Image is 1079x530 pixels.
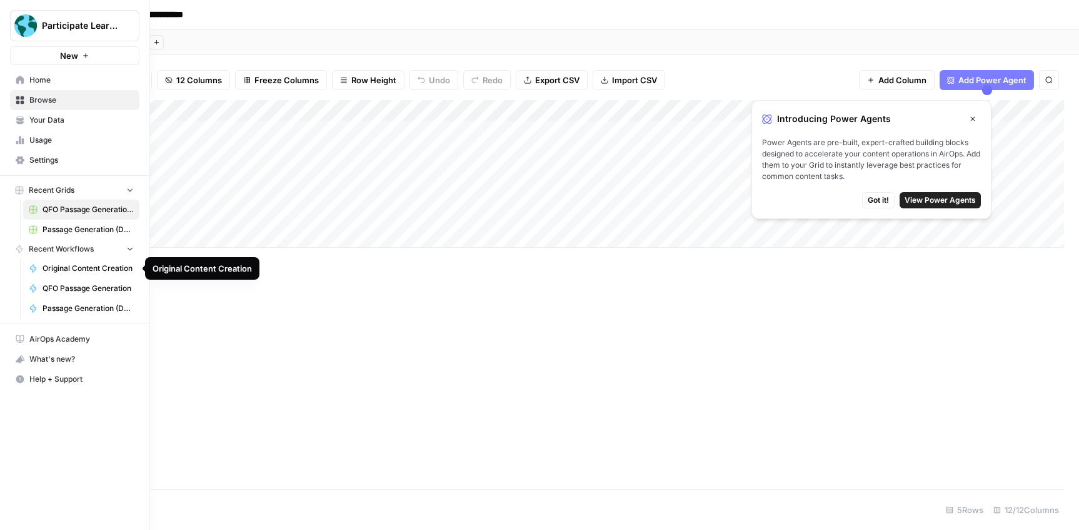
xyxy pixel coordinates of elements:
span: Row Height [351,74,396,86]
span: Participate Learning [42,19,118,32]
span: Usage [29,135,134,146]
span: Passage Generation (Deep Research) Grid [43,224,134,235]
button: Redo [463,70,511,90]
button: View Power Agents [900,192,981,208]
button: New [10,46,139,65]
span: Undo [429,74,450,86]
a: QFO Passage Generation Grid [23,200,139,220]
span: Add Power Agent [958,74,1026,86]
a: Passage Generation (Deep Research) Grid [23,220,139,240]
button: Import CSV [593,70,665,90]
a: Passage Generation (Deep Research) [23,298,139,319]
span: View Power Agents [905,195,976,206]
button: Row Height [332,70,404,90]
a: Usage [10,130,139,150]
span: Browse [29,94,134,106]
span: Freeze Columns [254,74,319,86]
button: Recent Grids [10,181,139,200]
button: Workspace: Participate Learning [10,10,139,41]
span: Passage Generation (Deep Research) [43,303,134,314]
a: Settings [10,150,139,170]
button: Help + Support [10,369,139,389]
a: Original Content Creation [23,258,139,278]
span: QFO Passage Generation Grid [43,204,134,215]
div: 12/12 Columns [988,500,1064,520]
a: AirOps Academy [10,329,139,349]
div: What's new? [11,350,139,369]
span: Add Column [878,74,926,86]
span: QFO Passage Generation [43,283,134,294]
a: QFO Passage Generation [23,278,139,298]
button: Add Power Agent [940,70,1034,90]
span: AirOps Academy [29,334,134,345]
button: Got it! [862,192,895,208]
span: Settings [29,155,134,166]
button: Add Column [859,70,935,90]
button: Undo [409,70,458,90]
div: Original Content Creation [153,262,252,275]
span: Home [29,74,134,86]
span: Recent Grids [29,185,74,196]
button: Export CSV [516,70,588,90]
div: Introducing Power Agents [762,111,981,127]
span: Export CSV [535,74,580,86]
span: Your Data [29,115,134,126]
span: Recent Workflows [29,243,94,255]
div: 5 Rows [941,500,988,520]
span: Original Content Creation [43,263,134,274]
button: 12 Columns [157,70,230,90]
button: What's new? [10,349,139,369]
span: Got it! [868,195,889,206]
span: Import CSV [612,74,657,86]
a: Browse [10,90,139,110]
a: Home [10,70,139,90]
img: Participate Learning Logo [14,14,37,37]
a: Your Data [10,110,139,130]
span: Power Agents are pre-built, expert-crafted building blocks designed to accelerate your content op... [762,137,981,182]
span: Redo [483,74,503,86]
button: Recent Workflows [10,240,139,258]
span: 12 Columns [176,74,222,86]
button: Freeze Columns [235,70,327,90]
span: New [60,49,78,62]
span: Help + Support [29,374,134,385]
